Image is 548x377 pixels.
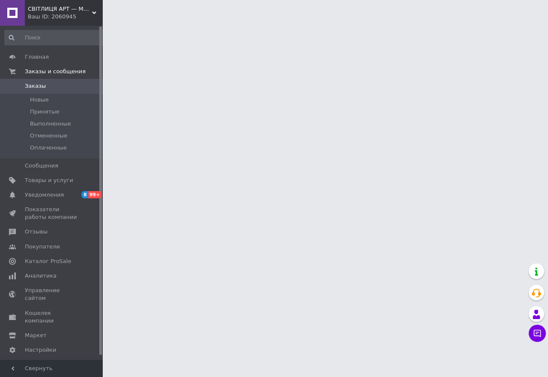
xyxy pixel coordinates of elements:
span: Заказы [25,82,46,90]
span: СВІТЛИЦЯ АРТ — Меблі для бару, ресторану, пабу. Офісні меблі [28,5,92,13]
span: Настройки [25,346,56,354]
span: Выполненные [30,120,71,128]
span: Показатели работы компании [25,206,79,221]
span: 99+ [88,191,102,198]
span: Уведомления [25,191,64,199]
div: Ваш ID: 2060945 [28,13,103,21]
span: Отзывы [25,228,48,236]
span: Принятые [30,108,60,116]
span: Покупатели [25,243,60,251]
span: Заказы и сообщения [25,68,86,75]
span: Отмененные [30,132,67,140]
span: Управление сайтом [25,287,79,302]
input: Поиск [4,30,106,45]
span: Оплаченные [30,144,67,152]
span: Новые [30,96,49,104]
span: Кошелек компании [25,309,79,325]
span: Аналитика [25,272,57,280]
span: Маркет [25,332,47,339]
span: 8 [81,191,88,198]
span: Главная [25,53,49,61]
span: Товары и услуги [25,177,73,184]
span: Сообщения [25,162,58,170]
span: Каталог ProSale [25,257,71,265]
button: Чат с покупателем [529,325,546,342]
